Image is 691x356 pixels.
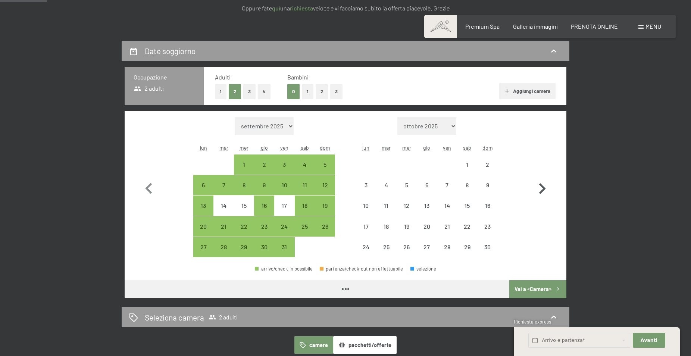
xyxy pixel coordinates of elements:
[478,237,498,257] div: Sun Nov 30 2025
[478,224,497,242] div: 23
[213,196,234,216] div: arrivo/check-in non effettuabile
[275,182,294,201] div: 10
[258,84,271,99] button: 4
[531,117,553,257] button: Mese successivo
[254,196,274,216] div: Thu Oct 16 2025
[295,154,315,175] div: Sat Oct 04 2025
[234,216,254,236] div: arrivo/check-in possibile
[478,182,497,201] div: 9
[396,216,416,236] div: arrivo/check-in non effettuabile
[478,216,498,236] div: arrivo/check-in non effettuabile
[437,237,457,257] div: arrivo/check-in non effettuabile
[193,216,213,236] div: Mon Oct 20 2025
[254,175,274,195] div: arrivo/check-in possibile
[458,203,476,221] div: 15
[315,216,335,236] div: Sun Oct 26 2025
[402,144,411,151] abbr: mercoledì
[458,244,476,263] div: 29
[356,196,376,216] div: Mon Nov 10 2025
[294,336,333,353] button: camere
[235,162,253,180] div: 1
[194,182,213,201] div: 6
[320,144,330,151] abbr: domenica
[255,244,273,263] div: 30
[194,244,213,263] div: 27
[417,237,437,257] div: arrivo/check-in non effettuabile
[287,74,309,81] span: Bambini
[255,266,313,271] div: arrivo/check-in possibile
[362,144,369,151] abbr: lunedì
[255,224,273,242] div: 23
[214,224,233,242] div: 21
[234,196,254,216] div: Wed Oct 15 2025
[457,216,477,236] div: Sat Nov 22 2025
[417,216,437,236] div: Thu Nov 20 2025
[514,319,551,325] span: Richiesta express
[213,175,234,195] div: arrivo/check-in possibile
[458,224,476,242] div: 22
[274,216,294,236] div: Fri Oct 24 2025
[215,84,226,99] button: 1
[437,175,457,195] div: arrivo/check-in non effettuabile
[499,83,556,99] button: Aggiungi camera
[457,154,477,175] div: arrivo/check-in non effettuabile
[457,196,477,216] div: Sat Nov 15 2025
[219,144,228,151] abbr: martedì
[443,144,451,151] abbr: venerdì
[513,23,558,30] span: Galleria immagini
[134,73,195,81] h3: Occupazione
[234,216,254,236] div: Wed Oct 22 2025
[458,182,476,201] div: 8
[397,203,416,221] div: 12
[275,244,294,263] div: 31
[254,237,274,257] div: arrivo/check-in possibile
[229,84,241,99] button: 2
[240,144,248,151] abbr: mercoledì
[290,4,313,12] a: richiesta
[234,154,254,175] div: arrivo/check-in possibile
[377,224,395,242] div: 18
[296,162,314,180] div: 4
[320,266,403,271] div: partenza/check-out non effettuabile
[356,175,376,195] div: Mon Nov 03 2025
[571,23,618,30] span: PRENOTA ONLINE
[417,237,437,257] div: Thu Nov 27 2025
[234,237,254,257] div: Wed Oct 29 2025
[478,154,498,175] div: Sun Nov 02 2025
[315,154,335,175] div: arrivo/check-in possibile
[478,216,498,236] div: Sun Nov 23 2025
[243,84,256,99] button: 3
[296,224,314,242] div: 25
[234,237,254,257] div: arrivo/check-in possibile
[418,224,436,242] div: 20
[376,175,396,195] div: arrivo/check-in non effettuabile
[145,46,196,56] h2: Date soggiorno
[193,216,213,236] div: arrivo/check-in possibile
[417,175,437,195] div: Thu Nov 06 2025
[254,237,274,257] div: Thu Oct 30 2025
[357,224,375,242] div: 17
[438,182,456,201] div: 7
[295,216,315,236] div: Sat Oct 25 2025
[134,84,164,93] span: 2 adulti
[301,144,309,151] abbr: sabato
[159,3,532,13] p: Oppure fate una veloce e vi facciamo subito la offerta piacevole. Grazie
[280,144,288,151] abbr: venerdì
[254,175,274,195] div: Thu Oct 09 2025
[302,84,313,99] button: 1
[457,237,477,257] div: arrivo/check-in non effettuabile
[437,196,457,216] div: Fri Nov 14 2025
[418,182,436,201] div: 6
[315,196,335,216] div: Sun Oct 19 2025
[275,203,294,221] div: 17
[213,237,234,257] div: Tue Oct 28 2025
[478,154,498,175] div: arrivo/check-in non effettuabile
[633,333,665,348] button: Avanti
[396,196,416,216] div: Wed Nov 12 2025
[465,23,500,30] span: Premium Spa
[274,175,294,195] div: arrivo/check-in possibile
[213,216,234,236] div: arrivo/check-in possibile
[478,175,498,195] div: Sun Nov 09 2025
[254,154,274,175] div: Thu Oct 02 2025
[315,175,335,195] div: arrivo/check-in possibile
